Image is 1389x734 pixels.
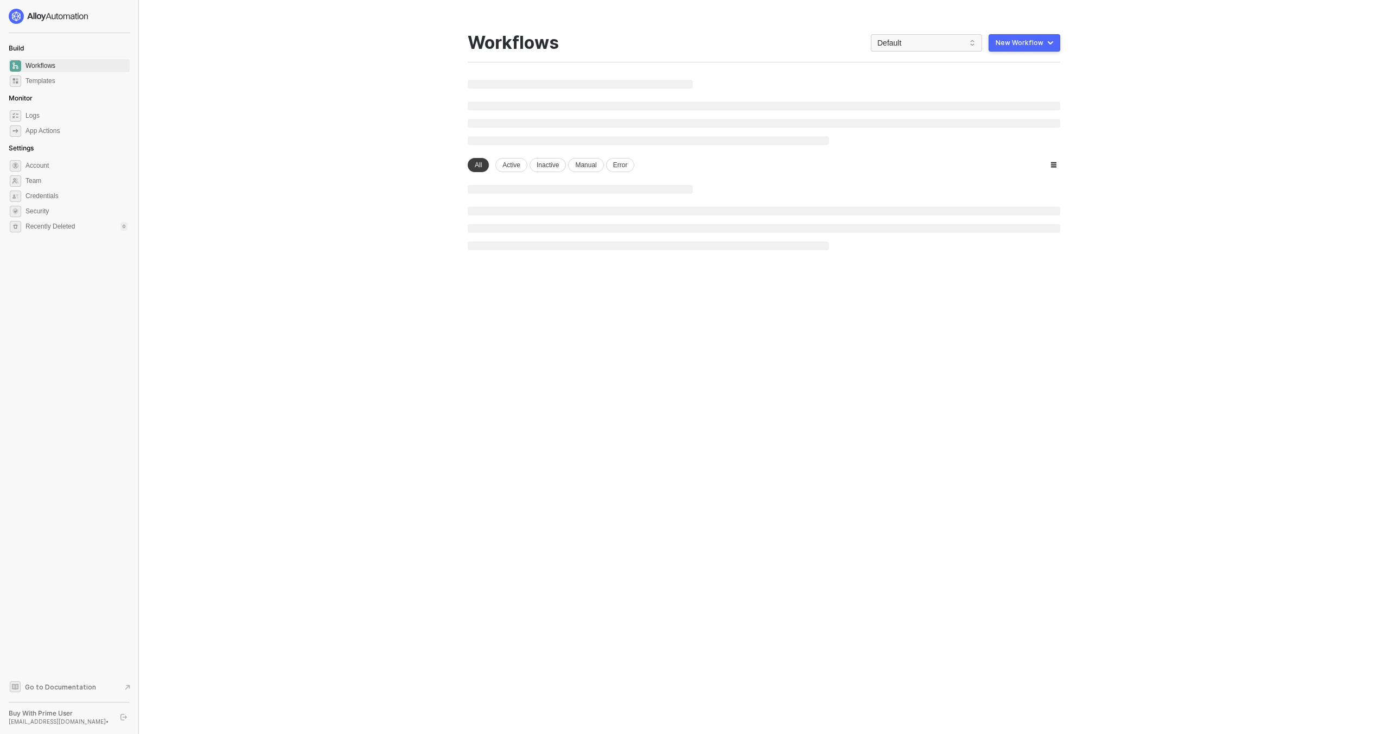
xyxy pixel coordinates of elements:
span: Go to Documentation [25,682,96,692]
span: Account [26,159,128,172]
span: documentation [10,681,21,692]
span: dashboard [10,60,21,72]
div: Error [606,158,635,172]
span: settings [10,160,21,172]
span: marketplace [10,75,21,87]
span: credentials [10,191,21,202]
span: logout [120,714,127,720]
div: Active [495,158,527,172]
span: Logs [26,109,128,122]
span: Default [877,35,976,51]
span: Security [26,205,128,218]
div: Inactive [530,158,566,172]
span: Settings [9,144,34,152]
div: Manual [568,158,603,172]
div: New Workflow [996,39,1043,47]
span: security [10,206,21,217]
a: Knowledge Base [9,680,130,693]
div: All [468,158,489,172]
span: settings [10,221,21,232]
a: logo [9,9,130,24]
span: Templates [26,74,128,87]
span: Workflows [26,59,128,72]
span: Recently Deleted [26,222,75,231]
span: document-arrow [122,682,133,693]
button: New Workflow [989,34,1060,52]
span: icon-app-actions [10,125,21,137]
div: [EMAIL_ADDRESS][DOMAIN_NAME] • [9,718,111,725]
div: 0 [120,222,128,231]
span: Build [9,44,24,52]
span: team [10,175,21,187]
img: logo [9,9,89,24]
div: Buy With Prime User [9,709,111,718]
div: App Actions [26,126,60,136]
span: Credentials [26,189,128,203]
span: icon-logs [10,110,21,122]
span: Monitor [9,94,33,102]
span: Team [26,174,128,187]
div: Workflows [468,33,559,53]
